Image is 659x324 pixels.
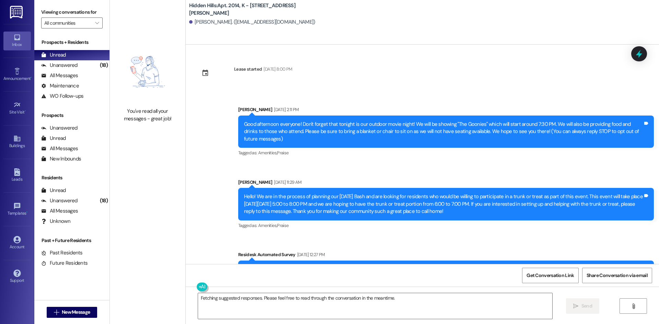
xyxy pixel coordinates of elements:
[582,268,652,283] button: Share Conversation via email
[41,82,79,89] div: Maintenance
[189,2,326,17] b: Hidden Hills: Apt. 2014, K - [STREET_ADDRESS][PERSON_NAME]
[527,272,574,279] span: Get Conversation Link
[34,112,109,119] div: Prospects
[234,65,262,73] div: Lease started
[272,179,301,186] div: [DATE] 11:29 AM
[296,251,325,258] div: [DATE] 12:27 PM
[25,109,26,113] span: •
[34,174,109,181] div: Residents
[62,309,90,316] span: New Message
[41,260,88,267] div: Future Residents
[3,234,31,252] a: Account
[41,124,78,132] div: Unanswered
[41,72,78,79] div: All Messages
[631,303,636,309] i: 
[41,187,66,194] div: Unread
[41,197,78,204] div: Unanswered
[3,267,31,286] a: Support
[238,251,654,261] div: Residesk Automated Survey
[10,6,24,19] img: ResiDesk Logo
[258,150,277,156] span: Amenities ,
[522,268,578,283] button: Get Conversation Link
[573,303,578,309] i: 
[3,200,31,219] a: Templates •
[41,218,70,225] div: Unknown
[98,60,109,71] div: (18)
[41,155,81,163] div: New Inbounds
[31,75,32,80] span: •
[238,106,654,116] div: [PERSON_NAME]
[54,310,59,315] i: 
[238,179,654,188] div: [PERSON_NAME]
[41,145,78,152] div: All Messages
[26,210,27,215] span: •
[47,307,97,318] button: New Message
[3,166,31,185] a: Leads
[41,135,66,142] div: Unread
[262,65,292,73] div: [DATE] 8:00 PM
[566,298,599,314] button: Send
[587,272,648,279] span: Share Conversation via email
[41,62,78,69] div: Unanswered
[244,193,643,215] div: Hello! We are in the process of planning our [DATE] Bash and are looking for residents who would ...
[95,20,99,26] i: 
[41,51,66,59] div: Unread
[3,32,31,50] a: Inbox
[3,133,31,151] a: Buildings
[41,207,78,215] div: All Messages
[277,223,288,228] span: Praise
[34,39,109,46] div: Prospects + Residents
[189,19,315,26] div: [PERSON_NAME]. ([EMAIL_ADDRESS][DOMAIN_NAME])
[34,237,109,244] div: Past + Future Residents
[41,93,83,100] div: WO Follow-ups
[117,108,178,122] div: You've read all your messages - great job!
[98,195,109,206] div: (18)
[272,106,299,113] div: [DATE] 2:11 PM
[117,39,178,104] img: empty-state
[277,150,288,156] span: Praise
[198,293,552,319] textarea: Fetching suggested responses. Please feel free to read through the conversation in the meantime.
[238,220,654,230] div: Tagged as:
[41,249,83,256] div: Past Residents
[238,148,654,158] div: Tagged as:
[258,223,277,228] span: Amenities ,
[41,7,103,17] label: Viewing conversations for
[244,121,643,143] div: Good afternoon everyone! Don't forget that tonight is our outdoor movie night! We will be showing...
[44,17,92,28] input: All communities
[581,302,592,310] span: Send
[3,99,31,118] a: Site Visit •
